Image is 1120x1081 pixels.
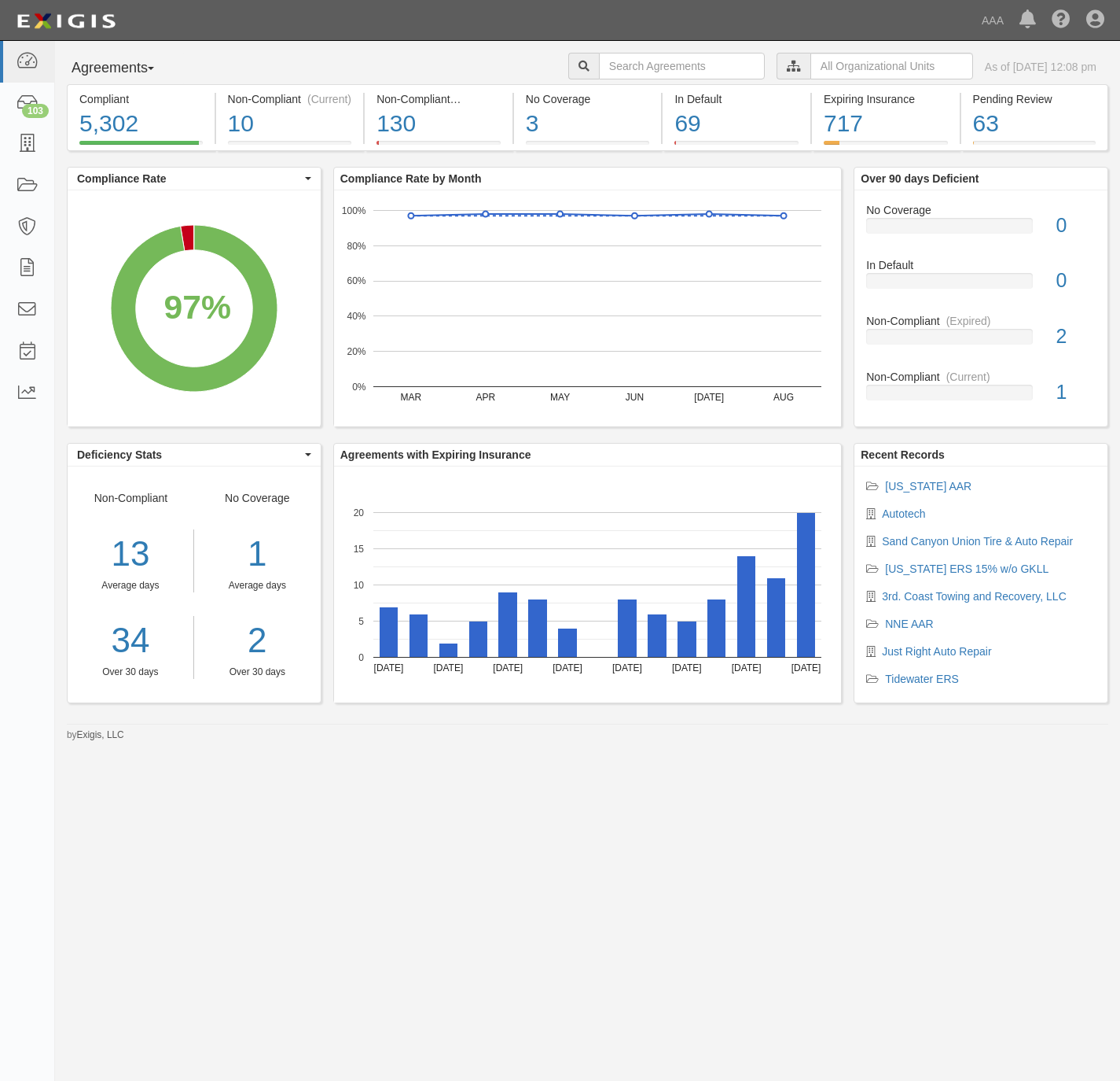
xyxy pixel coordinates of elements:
[961,141,1109,153] a: Pending Review63
[352,381,366,392] text: 0%
[376,91,501,107] div: Non-Compliant (Expired)
[334,467,841,703] svg: A chart.
[68,666,193,679] div: Over 30 days
[334,190,841,426] svg: A chart.
[882,507,925,520] a: Autotech
[625,392,643,403] text: JUN
[866,202,1096,258] a: No Coverage0
[358,651,364,662] text: 0
[526,107,650,141] div: 3
[228,107,352,141] div: 10
[68,529,193,579] div: 13
[77,729,124,740] a: Exigis, LLC
[68,168,321,190] button: Compliance Rate
[353,543,364,554] text: 15
[206,579,309,592] div: Average days
[1052,11,1070,30] i: Help Center - Complianz
[973,91,1096,107] div: Pending Review
[1045,378,1107,407] div: 1
[854,257,1107,273] div: In Default
[1045,212,1107,240] div: 0
[810,53,973,79] input: All Organizational Units
[854,313,1107,329] div: Non-Compliant
[882,590,1067,603] a: 3rd. Coast Towing and Recovery, LLC
[882,645,991,658] a: Just Right Auto Repair
[353,507,364,518] text: 20
[493,662,523,673] text: [DATE]
[307,91,351,107] div: (Current)
[885,480,971,493] a: [US_STATE] AAR
[228,91,352,107] div: Non-Compliant (Current)
[854,369,1107,385] div: Non-Compliant
[866,257,1096,313] a: In Default0
[68,490,194,679] div: Non-Compliant
[526,91,650,107] div: No Coverage
[347,240,365,251] text: 80%
[79,107,203,141] div: 5,302
[194,490,321,679] div: No Coverage
[79,91,203,107] div: Compliant
[433,662,463,673] text: [DATE]
[358,615,364,626] text: 5
[861,448,945,461] b: Recent Records
[340,172,482,185] b: Compliance Rate by Month
[694,392,724,403] text: [DATE]
[674,107,799,141] div: 69
[206,666,309,679] div: Over 30 days
[985,59,1096,75] div: As of [DATE] 12:08 pm
[68,190,320,426] svg: A chart.
[866,369,1096,413] a: Non-Compliant(Current)1
[885,563,1048,575] a: [US_STATE] ERS 15% w/o GKLL
[1045,267,1107,295] div: 0
[67,141,215,153] a: Compliant5,302
[866,313,1096,369] a: Non-Compliant(Expired)2
[67,53,185,84] button: Agreements
[672,662,702,673] text: [DATE]
[353,579,364,590] text: 10
[342,205,366,216] text: 100%
[68,616,193,666] a: 34
[457,91,501,107] div: (Expired)
[206,616,309,666] a: 2
[164,283,232,331] div: 97%
[206,529,309,579] div: 1
[347,346,365,357] text: 20%
[400,392,421,403] text: MAR
[824,91,948,107] div: Expiring Insurance
[612,662,642,673] text: [DATE]
[885,618,933,630] a: NNE AAR
[347,275,365,286] text: 60%
[974,5,1012,36] a: AAA
[663,141,810,153] a: In Default69
[68,579,193,592] div: Average days
[68,444,321,466] button: Deficiency Stats
[861,172,979,185] b: Over 90 days Deficient
[674,91,799,107] div: In Default
[12,7,120,35] img: logo-5460c22ac91f19d4615b14bd174203de0afe785f0fc80cf4dbbc73dc1793850b.png
[812,141,960,153] a: Expiring Insurance717
[550,392,570,403] text: MAY
[22,104,49,118] div: 103
[216,141,364,153] a: Non-Compliant(Current)10
[791,662,821,673] text: [DATE]
[946,369,990,385] div: (Current)
[514,141,662,153] a: No Coverage3
[476,392,495,403] text: APR
[340,448,531,461] b: Agreements with Expiring Insurance
[347,311,365,322] text: 40%
[599,53,765,79] input: Search Agreements
[77,447,301,463] span: Deficiency Stats
[854,202,1107,218] div: No Coverage
[67,729,124,742] small: by
[365,141,512,153] a: Non-Compliant(Expired)130
[373,662,403,673] text: [DATE]
[732,662,762,673] text: [DATE]
[1045,323,1107,351] div: 2
[946,313,991,329] div: (Expired)
[882,535,1073,548] a: Sand Canyon Union Tire & Auto Repair
[77,171,301,186] span: Compliance Rate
